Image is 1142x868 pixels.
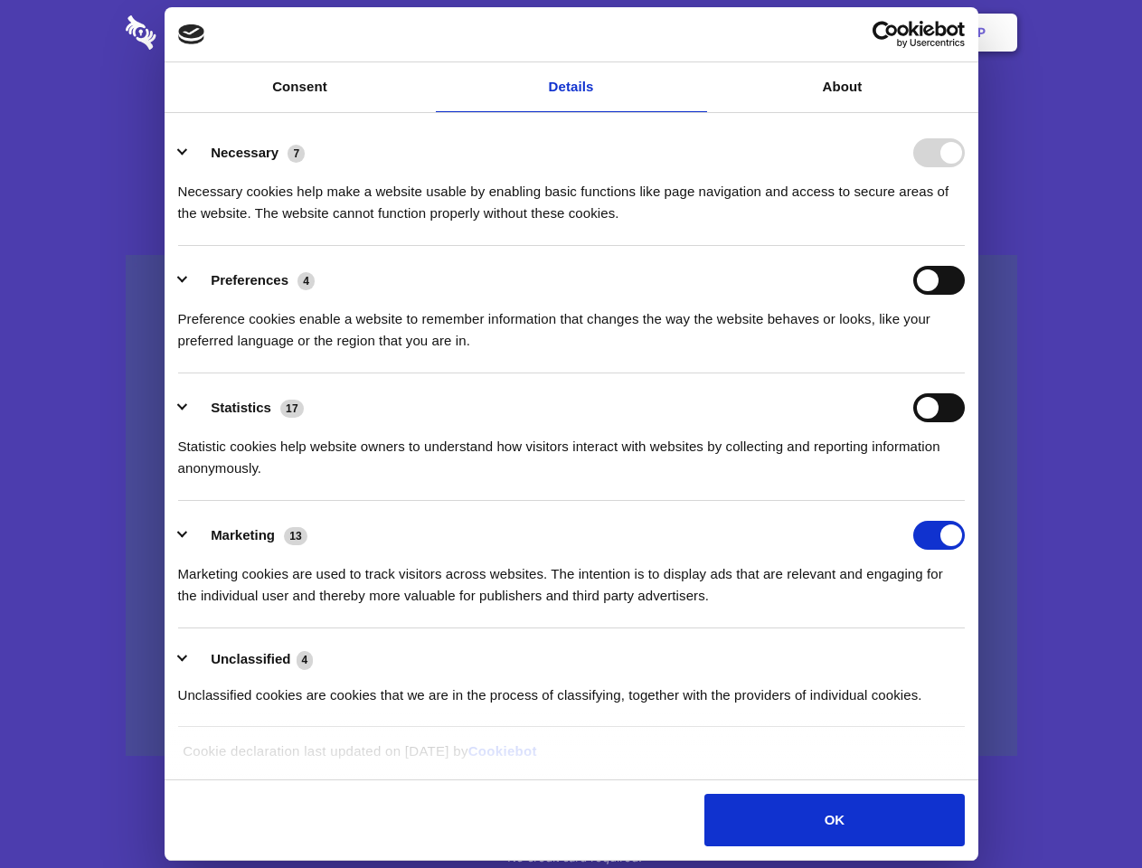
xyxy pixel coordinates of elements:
span: 17 [280,400,304,418]
label: Marketing [211,527,275,542]
a: About [707,62,978,112]
a: Details [436,62,707,112]
span: 4 [297,651,314,669]
div: Preference cookies enable a website to remember information that changes the way the website beha... [178,295,965,352]
iframe: Drift Widget Chat Controller [1052,778,1120,846]
img: logo [178,24,205,44]
button: Marketing (13) [178,521,319,550]
a: Consent [165,62,436,112]
a: Login [820,5,899,61]
span: 4 [297,272,315,290]
a: Usercentrics Cookiebot - opens in a new window [807,21,965,48]
img: logo-wordmark-white-trans-d4663122ce5f474addd5e946df7df03e33cb6a1c49d2221995e7729f52c070b2.svg [126,15,280,50]
button: OK [704,794,964,846]
span: 13 [284,527,307,545]
h4: Auto-redaction of sensitive data, encrypted data sharing and self-destructing private chats. Shar... [126,165,1017,224]
button: Necessary (7) [178,138,316,167]
div: Necessary cookies help make a website usable by enabling basic functions like page navigation and... [178,167,965,224]
button: Preferences (4) [178,266,326,295]
span: 7 [288,145,305,163]
label: Statistics [211,400,271,415]
div: Cookie declaration last updated on [DATE] by [169,741,973,776]
a: Pricing [531,5,609,61]
a: Cookiebot [468,743,537,759]
div: Unclassified cookies are cookies that we are in the process of classifying, together with the pro... [178,671,965,706]
div: Marketing cookies are used to track visitors across websites. The intention is to display ads tha... [178,550,965,607]
button: Statistics (17) [178,393,316,422]
label: Necessary [211,145,278,160]
label: Preferences [211,272,288,288]
a: Wistia video thumbnail [126,255,1017,757]
h1: Eliminate Slack Data Loss. [126,81,1017,146]
div: Statistic cookies help website owners to understand how visitors interact with websites by collec... [178,422,965,479]
a: Contact [733,5,816,61]
button: Unclassified (4) [178,648,325,671]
